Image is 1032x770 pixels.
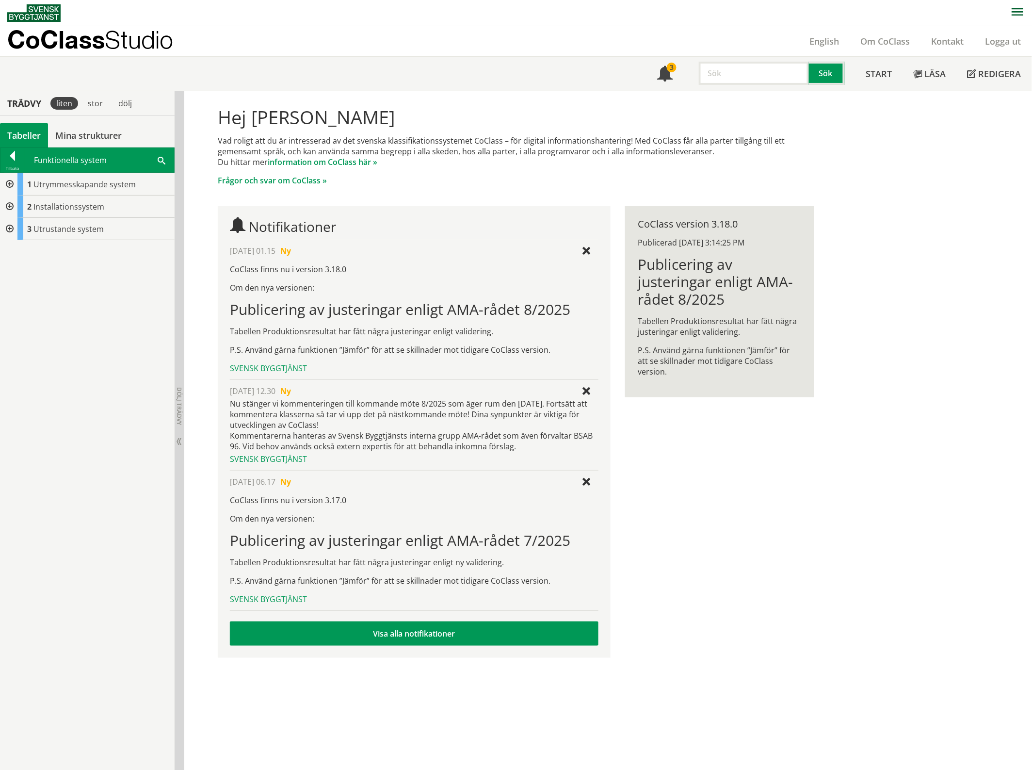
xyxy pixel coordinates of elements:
[280,246,291,256] span: Ny
[280,476,291,487] span: Ny
[230,476,275,487] span: [DATE] 06.17
[268,157,377,167] a: information om CoClass här »
[921,35,975,47] a: Kontakt
[230,622,598,646] a: Visa alla notifikationer
[7,34,173,45] p: CoClass
[799,35,850,47] a: English
[218,106,814,128] h1: Hej [PERSON_NAME]
[33,224,104,234] span: Utrustande system
[646,57,683,91] a: 3
[667,63,677,72] div: 3
[230,246,275,256] span: [DATE] 01.15
[230,301,598,318] h1: Publicering av justeringar enligt AMA-rådet 8/2025
[230,532,598,549] h1: Publicering av justeringar enligt AMA-rådet 7/2025
[230,594,598,605] div: Svensk Byggtjänst
[230,398,598,452] div: Nu stänger vi kommenteringen till kommande möte 8/2025 som äger rum den [DATE]. Fortsätt att komm...
[638,316,801,337] p: Tabellen Produktionsresultat har fått några justeringar enligt validering.
[850,35,921,47] a: Om CoClass
[113,97,138,110] div: dölj
[903,57,957,91] a: Läsa
[7,4,61,22] img: Svensk Byggtjänst
[975,35,1032,47] a: Logga ut
[979,68,1021,80] span: Redigera
[218,135,814,167] p: Vad roligt att du är intresserad av det svenska klassifikationssystemet CoClass – för digital inf...
[230,282,598,293] p: Om den nya versionen:
[230,386,275,396] span: [DATE] 12.30
[809,62,845,85] button: Sök
[855,57,903,91] a: Start
[657,67,673,82] span: Notifikationer
[230,363,598,374] div: Svensk Byggtjänst
[27,224,32,234] span: 3
[105,25,173,54] span: Studio
[82,97,109,110] div: stor
[27,201,32,212] span: 2
[638,256,801,308] h1: Publicering av justeringar enligt AMA-rådet 8/2025
[230,513,598,524] p: Om den nya versionen:
[48,123,129,147] a: Mina strukturer
[638,219,801,229] div: CoClass version 3.18.0
[230,344,598,355] p: P.S. Använd gärna funktionen ”Jämför” för att se skillnader mot tidigare CoClass version.
[230,264,598,275] p: CoClass finns nu i version 3.18.0
[50,97,78,110] div: liten
[866,68,892,80] span: Start
[957,57,1032,91] a: Redigera
[230,326,598,337] p: Tabellen Produktionsresultat har fått några justeringar enligt validering.
[27,179,32,190] span: 1
[33,179,136,190] span: Utrymmesskapande system
[925,68,946,80] span: Läsa
[175,387,183,425] span: Dölj trädvy
[638,237,801,248] div: Publicerad [DATE] 3:14:25 PM
[230,495,598,506] p: CoClass finns nu i version 3.17.0
[218,175,327,186] a: Frågor och svar om CoClass »
[230,454,598,464] div: Svensk Byggtjänst
[0,164,25,172] div: Tillbaka
[2,98,47,109] div: Trädvy
[249,217,336,236] span: Notifikationer
[280,386,291,396] span: Ny
[230,557,598,568] p: Tabellen Produktionsresultat har fått några justeringar enligt ny validering.
[230,575,598,586] p: P.S. Använd gärna funktionen ”Jämför” för att se skillnader mot tidigare CoClass version.
[7,26,194,56] a: CoClassStudio
[33,201,104,212] span: Installationssystem
[25,148,174,172] div: Funktionella system
[158,155,165,165] span: Sök i tabellen
[638,345,801,377] p: P.S. Använd gärna funktionen ”Jämför” för att se skillnader mot tidigare CoClass version.
[699,62,809,85] input: Sök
